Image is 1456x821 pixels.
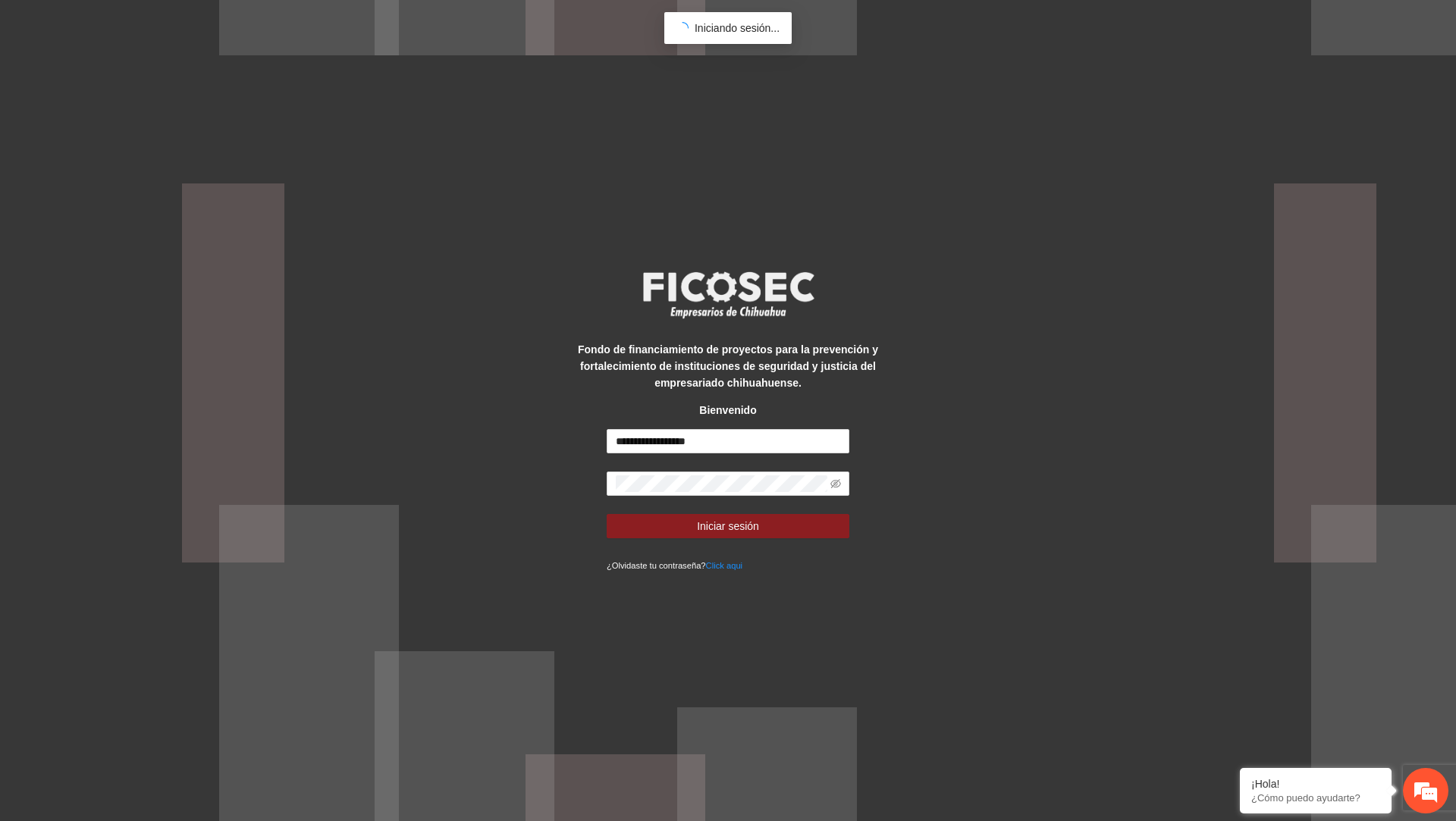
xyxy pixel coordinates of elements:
[249,8,285,44] div: Minimizar ventana de chat en vivo
[607,561,742,570] small: ¿Olvidaste tu contraseña?
[699,404,756,416] strong: Bienvenido
[1251,792,1380,804] p: ¿Cómo puedo ayudarte?
[633,267,823,323] img: logo
[695,22,780,34] span: Iniciando sesión...
[675,21,689,36] span: loading
[88,202,209,356] span: Estamos en línea.
[8,414,289,467] textarea: Escriba su mensaje y pulse “Intro”
[79,77,255,97] div: Chatee con nosotros ahora
[578,343,878,389] strong: Fondo de financiamiento de proyectos para la prevención y fortalecimiento de instituciones de seg...
[607,514,849,538] button: Iniciar sesión
[697,518,759,534] span: Iniciar sesión
[830,478,841,489] span: eye-invisible
[1251,778,1380,790] div: ¡Hola!
[706,561,743,570] a: Click aqui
